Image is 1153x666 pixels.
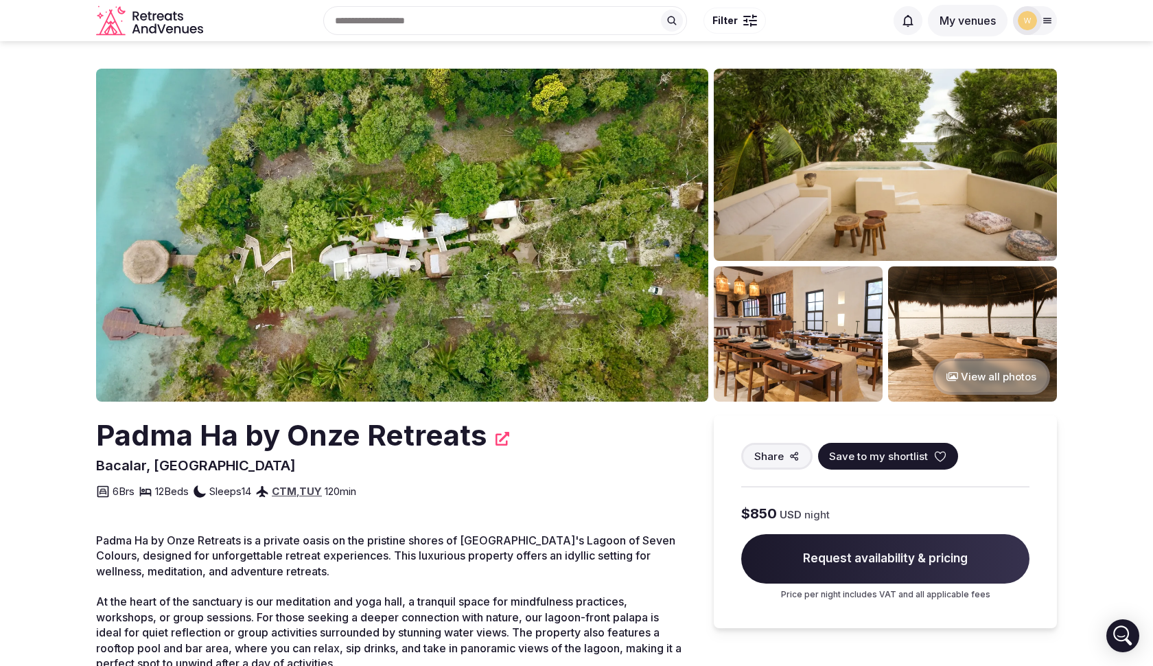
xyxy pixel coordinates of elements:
h2: Padma Ha by Onze Retreats [96,415,487,456]
span: Request availability & pricing [741,534,1029,584]
p: Price per night includes VAT and all applicable fees [741,589,1029,601]
img: woo_user_8790 [1018,11,1037,30]
button: View all photos [933,358,1050,395]
a: My venues [928,14,1008,27]
span: 6 Brs [113,484,135,498]
a: Visit the homepage [96,5,206,36]
img: Venue gallery photo [888,266,1057,402]
span: 120 min [325,484,356,498]
span: Padma Ha by Onze Retreats is a private oasis on the pristine shores of [GEOGRAPHIC_DATA]'s Lagoon... [96,533,675,578]
button: My venues [928,5,1008,36]
button: Share [741,443,813,470]
a: CTM [272,485,296,498]
img: Venue gallery photo [714,69,1057,261]
span: Bacalar, [GEOGRAPHIC_DATA] [96,457,296,474]
span: 12 Beds [155,484,189,498]
span: USD [780,507,802,522]
a: TUY [299,485,322,498]
span: Filter [712,14,738,27]
button: Filter [703,8,766,34]
span: night [804,507,830,522]
img: Venue cover photo [96,69,708,402]
div: Open Intercom Messenger [1106,619,1139,652]
svg: Retreats and Venues company logo [96,5,206,36]
span: $850 [741,504,777,523]
span: Sleeps 14 [209,484,251,498]
span: Share [754,449,784,463]
span: Save to my shortlist [829,449,928,463]
div: , [272,484,322,498]
button: Save to my shortlist [818,443,958,470]
img: Venue gallery photo [714,266,883,402]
